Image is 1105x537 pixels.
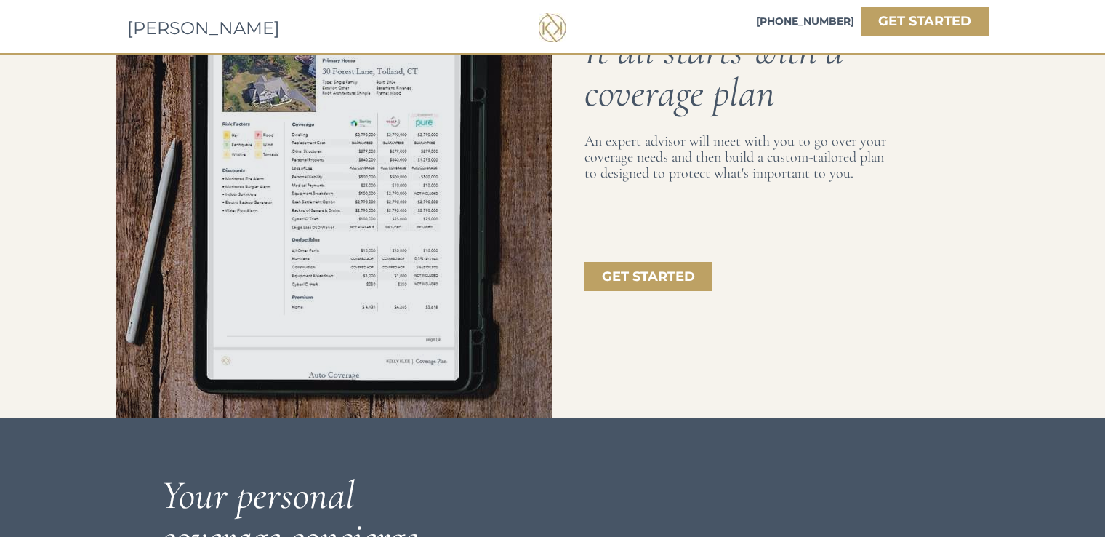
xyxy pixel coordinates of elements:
a: GET STARTED [861,7,989,36]
span: [PHONE_NUMBER] [756,15,854,28]
a: GET STARTED [584,262,712,291]
span: An expert advisor will meet with you to go over your coverage needs and then build a custom-tailo... [584,132,886,182]
span: [PERSON_NAME] [127,17,280,39]
strong: GET STARTED [602,268,695,285]
span: It all starts with a coverage plan [584,26,843,117]
strong: GET STARTED [878,13,971,29]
